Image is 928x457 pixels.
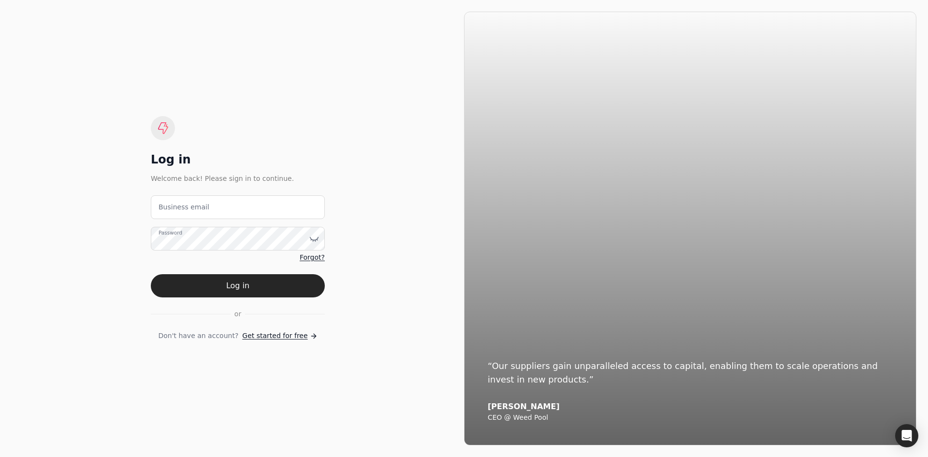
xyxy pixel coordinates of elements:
[488,402,893,412] div: [PERSON_NAME]
[300,252,325,263] a: Forgot?
[151,274,325,297] button: Log in
[242,331,317,341] a: Get started for free
[159,229,182,237] label: Password
[895,424,918,447] div: Open Intercom Messenger
[151,152,325,167] div: Log in
[158,331,238,341] span: Don't have an account?
[159,202,209,212] label: Business email
[234,309,241,319] span: or
[488,359,893,386] div: “Our suppliers gain unparalleled access to capital, enabling them to scale operations and invest ...
[151,173,325,184] div: Welcome back! Please sign in to continue.
[488,413,893,422] div: CEO @ Weed Pool
[242,331,307,341] span: Get started for free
